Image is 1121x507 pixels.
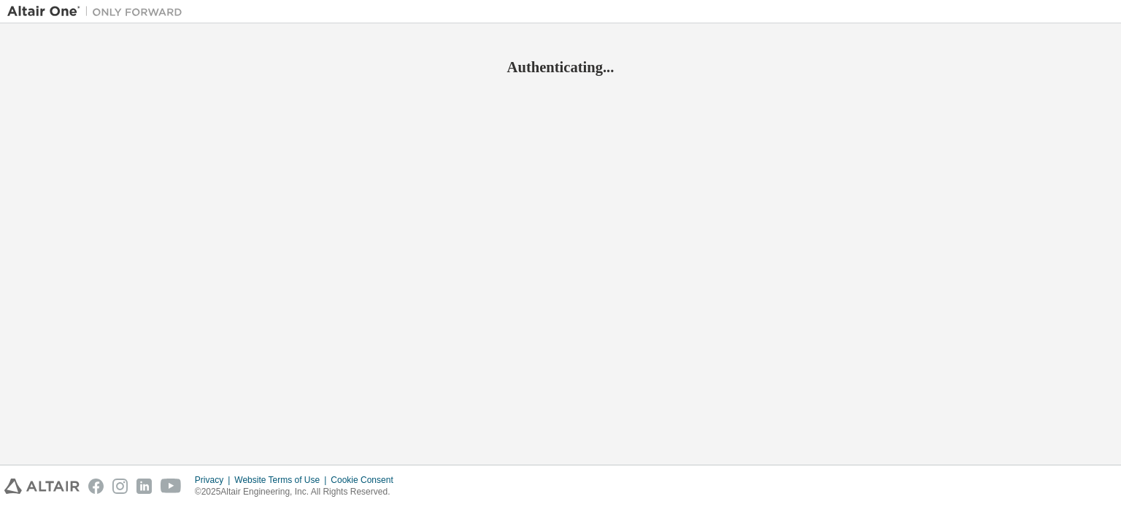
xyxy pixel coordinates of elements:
[234,474,331,486] div: Website Terms of Use
[4,479,80,494] img: altair_logo.svg
[195,474,234,486] div: Privacy
[112,479,128,494] img: instagram.svg
[331,474,401,486] div: Cookie Consent
[161,479,182,494] img: youtube.svg
[88,479,104,494] img: facebook.svg
[195,486,402,498] p: © 2025 Altair Engineering, Inc. All Rights Reserved.
[7,4,190,19] img: Altair One
[7,58,1114,77] h2: Authenticating...
[136,479,152,494] img: linkedin.svg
